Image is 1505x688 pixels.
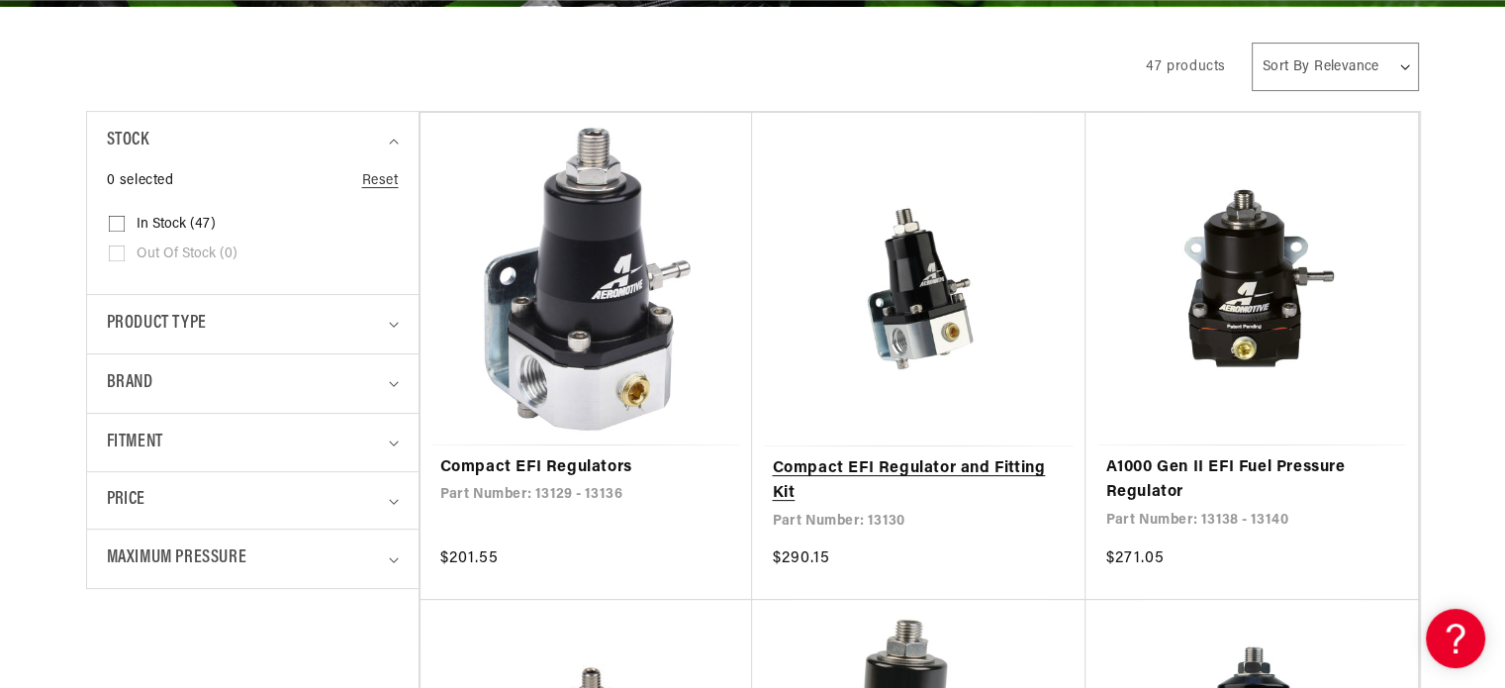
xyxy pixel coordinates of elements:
span: Product type [107,310,207,339]
summary: Price [107,472,399,529]
span: Brand [107,369,153,398]
a: Compact EFI Regulators [440,455,733,481]
summary: Brand (0 selected) [107,354,399,413]
span: Out of stock (0) [137,246,237,263]
span: Stock [107,127,149,155]
summary: Stock (0 selected) [107,112,399,170]
span: Fitment [107,429,163,457]
summary: Maximum Pressure (0 selected) [107,530,399,588]
a: Compact EFI Regulator and Fitting Kit [772,456,1066,507]
span: Price [107,487,145,514]
span: In stock (47) [137,216,216,234]
a: Reset [362,170,399,192]
span: Maximum Pressure [107,544,247,573]
summary: Fitment (0 selected) [107,414,399,472]
span: 0 selected [107,170,174,192]
a: A1000 Gen II EFI Fuel Pressure Regulator [1105,455,1398,506]
summary: Product type (0 selected) [107,295,399,353]
span: 47 products [1146,59,1226,74]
